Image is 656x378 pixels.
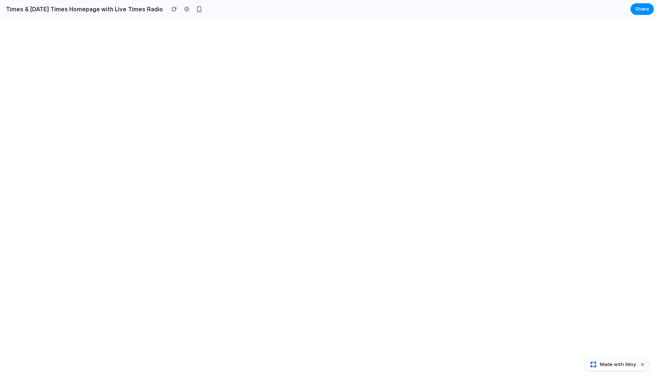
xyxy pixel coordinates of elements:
button: Dismiss watermark [638,360,647,369]
span: Share [635,5,649,13]
h2: Times & [DATE] Times Homepage with Live Times Radio [3,5,163,13]
a: Made with Alloy [585,361,637,368]
span: Made with Alloy [600,361,636,368]
button: Share [630,3,654,15]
